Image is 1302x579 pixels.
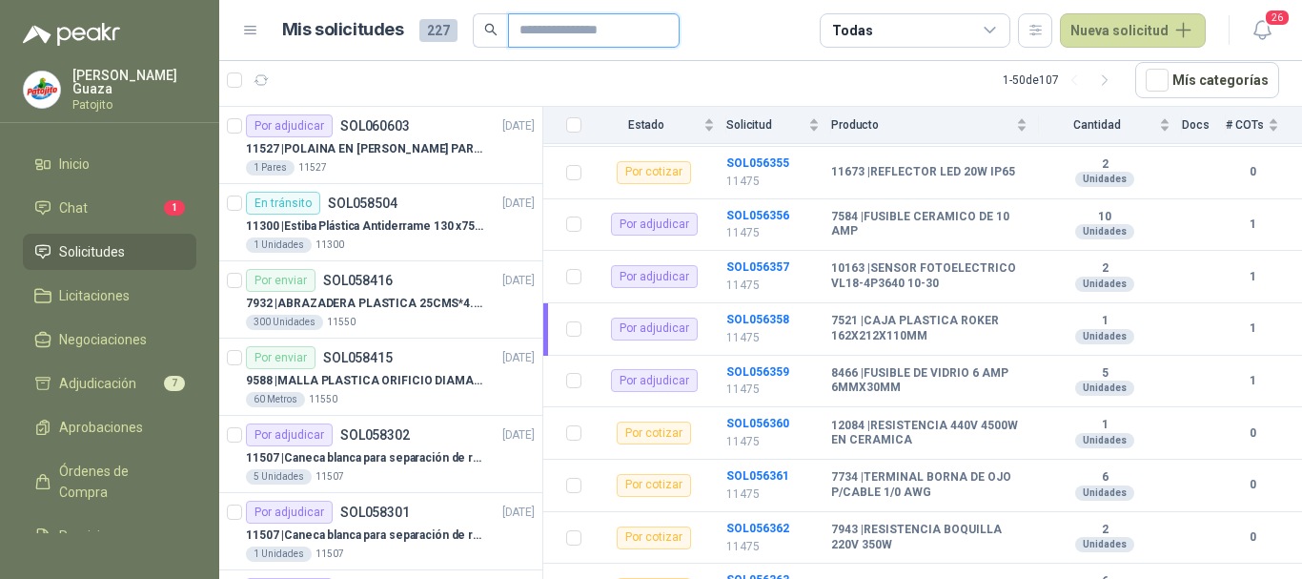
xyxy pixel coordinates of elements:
p: SOL058416 [323,274,393,287]
img: Company Logo [24,72,60,108]
b: SOL056357 [726,260,789,274]
th: Docs [1182,107,1226,144]
p: 11550 [327,315,356,330]
span: Producto [831,118,1012,132]
div: Por enviar [246,346,315,369]
div: Unidades [1075,381,1134,396]
div: Por adjudicar [611,213,698,236]
p: 11475 [726,433,820,451]
a: SOL056362 [726,522,789,535]
img: Logo peakr [23,23,120,46]
span: Cantidad [1039,118,1155,132]
span: Solicitudes [59,241,125,262]
p: SOL058504 [328,196,397,210]
p: [DATE] [502,117,535,135]
span: Órdenes de Compra [59,461,178,503]
b: 1 [1039,418,1170,433]
p: 11527 [298,160,327,176]
p: [DATE] [502,272,535,290]
span: 227 [419,19,458,42]
div: 1 Unidades [246,238,312,253]
p: [DATE] [502,504,535,522]
b: 1 [1226,320,1279,338]
div: Todas [832,20,872,41]
p: 11475 [726,486,820,504]
div: 1 Unidades [246,547,312,562]
p: [DATE] [502,349,535,367]
a: SOL056358 [726,313,789,326]
div: Por cotizar [617,474,691,497]
a: Por enviarSOL058415[DATE] 9588 |MALLA PLASTICA ORIFICIO DIAMANTE 3MM60 Metros11550 [219,339,542,416]
a: SOL056355 [726,156,789,170]
th: Cantidad [1039,107,1182,144]
b: SOL056359 [726,365,789,379]
div: Unidades [1075,277,1134,292]
div: Unidades [1075,486,1134,501]
p: SOL060603 [340,119,410,133]
p: 11475 [726,538,820,556]
p: 11527 | POLAINA EN [PERSON_NAME] PARA SOLDADOR / ADJUNTAR FICHA TECNICA [246,140,483,158]
b: 1 [1226,216,1279,234]
span: Licitaciones [59,285,130,306]
b: 1 [1226,372,1279,390]
p: 11475 [726,381,820,399]
div: 300 Unidades [246,315,323,330]
p: SOL058302 [340,428,410,442]
button: Mís categorías [1135,62,1279,98]
div: 1 Pares [246,160,295,176]
div: Unidades [1075,172,1134,187]
p: 11475 [726,329,820,347]
span: Inicio [59,154,90,175]
p: 11475 [726,173,820,191]
a: Por adjudicarSOL058301[DATE] 11507 |Caneca blanca para separación de residuos 10 LT1 Unidades11507 [219,493,542,570]
div: En tránsito [246,192,320,215]
a: SOL056356 [726,209,789,222]
span: Remisiones [59,526,130,547]
b: 10163 | SENSOR FOTOELECTRICO VL18-4P3640 10-30 [831,261,1027,291]
p: 11507 | Caneca blanca para separación de residuos 10 LT [246,527,483,545]
b: 2 [1039,523,1170,538]
th: Solicitud [726,107,831,144]
div: Por adjudicar [246,114,333,137]
a: Chat1 [23,190,196,226]
a: Negociaciones [23,321,196,358]
b: 10 [1039,210,1170,225]
b: 7521 | CAJA PLASTICA ROKER 162X212X110MM [831,314,1027,343]
span: Chat [59,197,88,218]
a: SOL056361 [726,469,789,483]
span: 7 [164,376,185,391]
h1: Mis solicitudes [282,16,404,44]
span: Adjudicación [59,373,136,394]
p: 11475 [726,277,820,295]
b: 2 [1039,261,1170,277]
th: Estado [593,107,726,144]
b: 11673 | REFLECTOR LED 20W IP65 [831,165,1015,180]
th: # COTs [1226,107,1302,144]
div: 5 Unidades [246,469,312,485]
p: 11300 [315,238,344,253]
div: Por adjudicar [611,318,698,341]
b: 8466 | FUSIBLE DE VIDRIO 6 AMP 6MMX30MM [831,366,1027,396]
a: Inicio [23,146,196,182]
b: 12084 | RESISTENCIA 440V 4500W EN CERAMICA [831,419,1027,448]
div: Por adjudicar [246,424,333,446]
b: 1 [1226,268,1279,286]
span: # COTs [1226,118,1264,132]
div: Por cotizar [617,422,691,445]
span: Aprobaciones [59,417,143,438]
div: Por enviar [246,269,315,292]
a: Por adjudicarSOL058302[DATE] 11507 |Caneca blanca para separación de residuos 121 LT5 Unidades11507 [219,416,542,493]
span: Negociaciones [59,329,147,350]
a: Adjudicación7 [23,365,196,402]
a: SOL056360 [726,417,789,430]
div: Por adjudicar [611,369,698,392]
div: Por cotizar [617,527,691,549]
p: 9588 | MALLA PLASTICA ORIFICIO DIAMANTE 3MM [246,372,483,390]
a: Remisiones [23,518,196,554]
p: SOL058301 [340,506,410,519]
